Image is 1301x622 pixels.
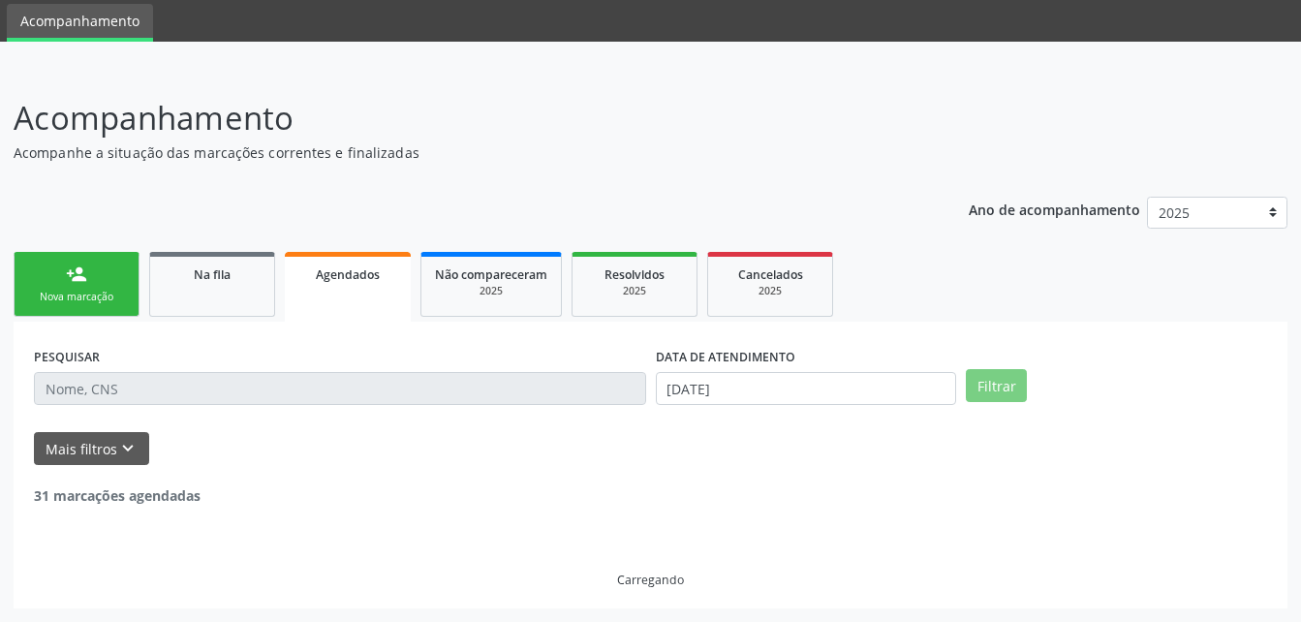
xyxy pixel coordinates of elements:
div: person_add [66,264,87,285]
div: 2025 [435,284,547,298]
label: PESQUISAR [34,342,100,372]
span: Agendados [316,266,380,283]
div: Nova marcação [28,290,125,304]
input: Nome, CNS [34,372,646,405]
button: Mais filtroskeyboard_arrow_down [34,432,149,466]
p: Ano de acompanhamento [969,197,1140,221]
p: Acompanhe a situação das marcações correntes e finalizadas [14,142,906,163]
label: DATA DE ATENDIMENTO [656,342,795,372]
button: Filtrar [966,369,1027,402]
div: Carregando [617,572,684,588]
span: Cancelados [738,266,803,283]
i: keyboard_arrow_down [117,438,139,459]
div: 2025 [586,284,683,298]
strong: 31 marcações agendadas [34,486,201,505]
input: Selecione um intervalo [656,372,957,405]
p: Acompanhamento [14,94,906,142]
span: Resolvidos [604,266,665,283]
div: 2025 [722,284,819,298]
span: Não compareceram [435,266,547,283]
span: Na fila [194,266,231,283]
a: Acompanhamento [7,4,153,42]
